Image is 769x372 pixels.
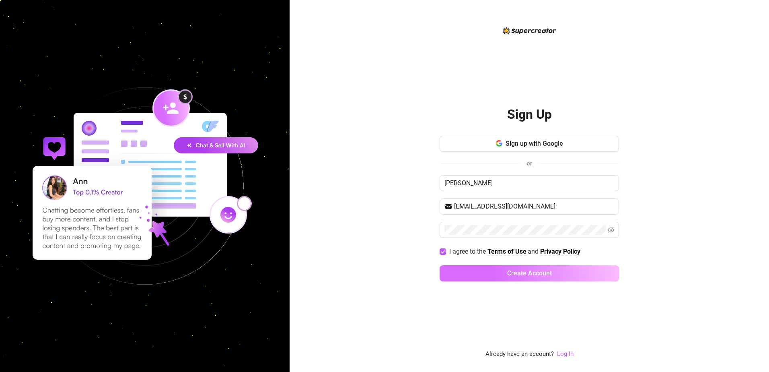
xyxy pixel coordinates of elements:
[487,248,526,256] a: Terms of Use
[6,47,284,325] img: signup-background-D0MIrEPF.svg
[540,248,580,256] a: Privacy Policy
[507,269,552,277] span: Create Account
[528,248,540,255] span: and
[506,140,563,147] span: Sign up with Google
[440,265,619,281] button: Create Account
[485,349,554,359] span: Already have an account?
[557,349,574,359] a: Log In
[608,227,614,233] span: eye-invisible
[487,248,526,255] strong: Terms of Use
[507,106,552,123] h2: Sign Up
[449,248,487,255] span: I agree to the
[503,27,556,34] img: logo-BBDzfeDw.svg
[540,248,580,255] strong: Privacy Policy
[557,350,574,358] a: Log In
[454,202,614,211] input: Your email
[526,160,532,167] span: or
[440,136,619,152] button: Sign up with Google
[440,175,619,191] input: Enter your Name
